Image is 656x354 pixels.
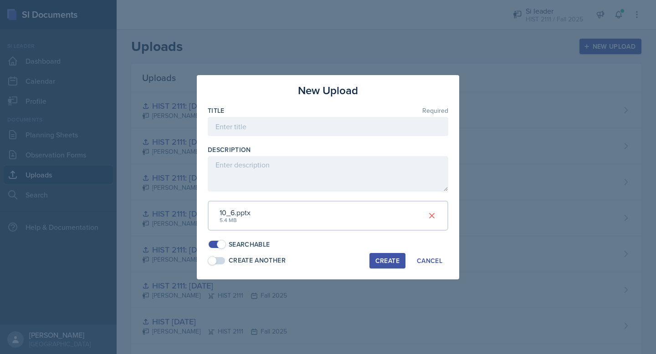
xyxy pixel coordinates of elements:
div: Create Another [229,256,286,265]
div: Cancel [417,257,442,264]
button: Create [369,253,405,268]
div: 5.4 MB [220,216,251,224]
div: Create [375,257,400,264]
div: Searchable [229,240,270,249]
label: Title [208,106,225,115]
label: Description [208,145,251,154]
input: Enter title [208,117,448,136]
h3: New Upload [298,82,358,99]
span: Required [422,107,448,114]
div: 10_6.pptx [220,207,251,218]
button: Cancel [411,253,448,268]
